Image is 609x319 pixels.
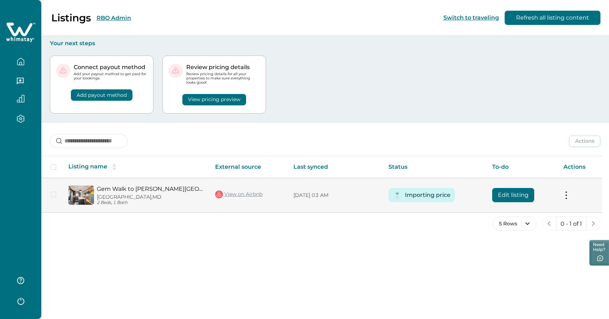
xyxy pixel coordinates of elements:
button: sorting [107,163,121,171]
button: View pricing preview [182,94,246,105]
p: Connect payout method [74,64,147,71]
button: next page [586,216,600,231]
p: 2 Beds, 1 Bath [97,200,204,205]
th: Listing name [63,156,209,178]
p: 0 - 1 of 1 [561,220,582,228]
button: Refresh all listing content [505,11,600,25]
button: RBO Admin [97,15,131,21]
th: To-do [486,156,558,178]
button: 0 - 1 of 1 [556,216,587,231]
img: propertyImage_Gem Walk to Hopkins Bayview [68,185,94,205]
button: Add payout method [71,89,132,101]
th: Actions [558,156,602,178]
p: [GEOGRAPHIC_DATA], MD [97,194,204,200]
img: Timer [393,191,402,200]
th: Status [383,156,486,178]
button: Edit listing [492,188,534,202]
th: External source [209,156,288,178]
button: Importing price [405,188,451,202]
a: View on Airbnb [215,190,262,199]
p: Your next steps [50,40,600,47]
button: Switch to traveling [443,14,499,21]
p: Review pricing details for all your properties to make sure everything looks good! [186,72,260,85]
p: [DATE] 03 AM [293,192,377,199]
p: Listings [51,12,91,24]
button: Actions [569,136,600,147]
th: Last synced [288,156,383,178]
button: previous page [542,216,556,231]
p: Review pricing details [186,64,260,71]
a: Gem Walk to [PERSON_NAME][GEOGRAPHIC_DATA] [97,185,204,192]
p: Add your payout method to get paid for your bookings. [74,72,147,80]
button: 5 Rows [493,216,536,231]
